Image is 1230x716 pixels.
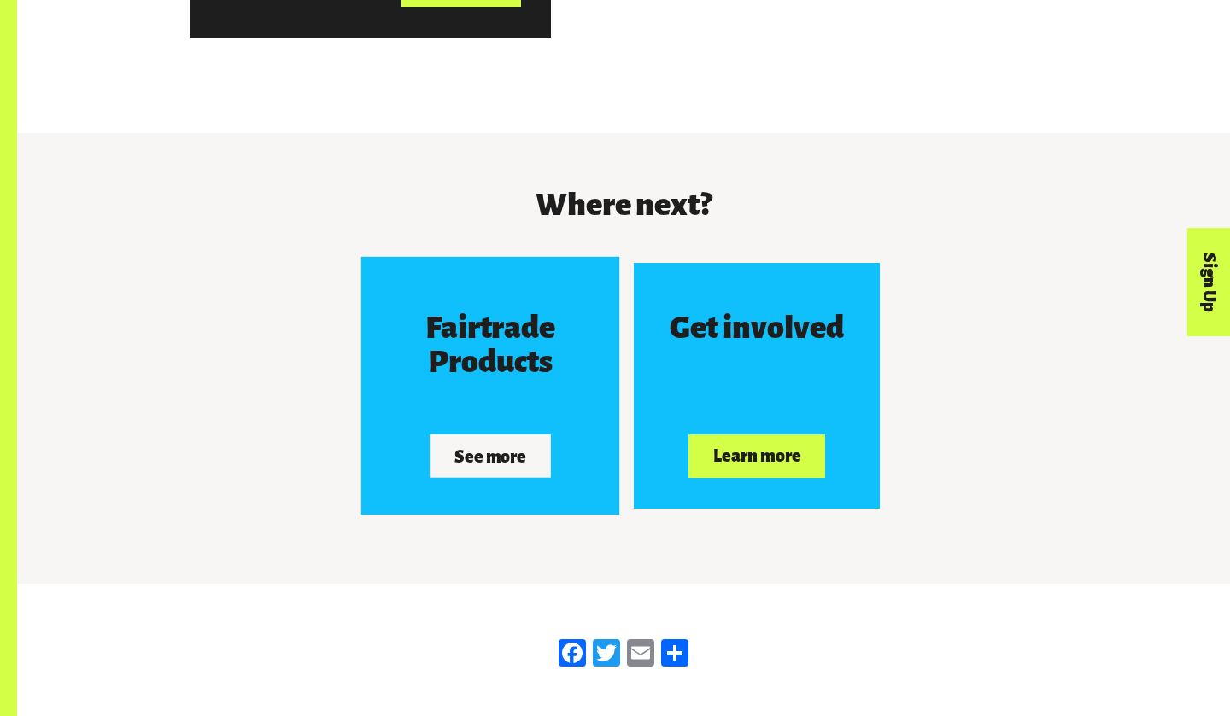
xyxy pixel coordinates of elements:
[361,256,619,514] a: Fairtrade Products See more
[624,639,658,669] a: Email
[398,311,582,379] h3: Fairtrade Products
[688,434,825,478] button: Learn more
[190,188,1057,222] h3: Where next?
[658,639,692,669] a: Share
[430,434,551,477] button: See more
[670,311,844,345] h3: Get involved
[589,639,624,669] a: Twitter
[555,639,589,669] a: Facebook
[634,263,880,509] a: Get involved Learn more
